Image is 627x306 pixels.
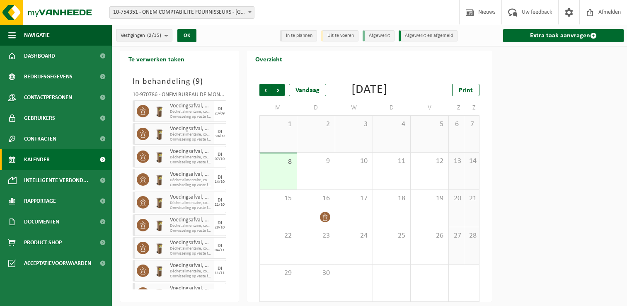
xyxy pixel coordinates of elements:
[301,157,330,166] span: 9
[453,194,460,203] span: 20
[468,120,475,129] span: 7
[170,160,212,165] span: Omwisseling op vaste frequentie (incl. verwerking)
[218,152,222,157] div: DI
[153,242,166,254] img: WB-0140-HPE-BN-01
[339,157,368,166] span: 10
[453,120,460,129] span: 6
[120,51,193,67] h2: Te verwerken taken
[468,194,475,203] span: 21
[24,232,62,253] span: Product Shop
[280,30,317,41] li: In te plannen
[339,194,368,203] span: 17
[218,175,222,180] div: DI
[272,84,285,96] span: Volgende
[301,269,330,278] span: 30
[170,201,212,206] span: Déchet alimentaire, contenant des produits d'origine animale
[459,87,473,94] span: Print
[415,120,444,129] span: 5
[170,183,212,188] span: Omwisseling op vaste frequentie (incl. verwerking)
[468,157,475,166] span: 14
[218,198,222,203] div: DI
[153,287,166,300] img: WB-0140-HPE-BN-01
[153,105,166,117] img: WB-0140-HPE-BN-01
[218,266,222,271] div: DI
[153,265,166,277] img: WB-0140-HPE-BN-01
[24,149,50,170] span: Kalender
[24,253,91,274] span: Acceptatievoorwaarden
[153,196,166,209] img: WB-0140-HPE-BN-01
[24,87,72,108] span: Contactpersonen
[453,231,460,240] span: 27
[363,30,395,41] li: Afgewerkt
[24,66,73,87] span: Bedrijfsgegevens
[170,240,212,246] span: Voedingsafval, bevat producten van dierlijke oorsprong, onverpakt, categorie 3
[170,148,212,155] span: Voedingsafval, bevat producten van dierlijke oorsprong, onverpakt, categorie 3
[259,84,272,96] span: Vorige
[170,137,212,142] span: Omwisseling op vaste frequentie (incl. verwerking)
[170,262,212,269] span: Voedingsafval, bevat producten van dierlijke oorsprong, onverpakt, categorie 3
[351,84,387,96] div: [DATE]
[170,217,212,223] span: Voedingsafval, bevat producten van dierlijke oorsprong, onverpakt, categorie 3
[116,29,172,41] button: Vestigingen(2/15)
[170,114,212,119] span: Omwisseling op vaste frequentie (incl. verwerking)
[415,231,444,240] span: 26
[301,194,330,203] span: 16
[264,194,293,203] span: 15
[289,84,326,96] div: Vandaag
[373,100,411,115] td: D
[215,226,225,230] div: 28/10
[24,191,56,211] span: Rapportage
[110,7,254,18] span: 10-754351 - ONEM COMPTABILITE FOURNISSEURS - BRUXELLES
[264,120,293,129] span: 1
[377,231,406,240] span: 25
[215,203,225,207] div: 21/10
[153,151,166,163] img: WB-0140-HPE-BN-01
[468,231,475,240] span: 28
[264,158,293,167] span: 8
[133,92,226,100] div: 10-970786 - ONEM BUREAU DE MONS - [GEOGRAPHIC_DATA]
[147,33,161,38] count: (2/15)
[170,155,212,160] span: Déchet alimentaire, contenant des produits d'origine animale
[170,109,212,114] span: Déchet alimentaire, contenant des produits d'origine animale
[170,251,212,256] span: Omwisseling op vaste frequentie (incl. verwerking)
[415,194,444,203] span: 19
[411,100,448,115] td: V
[24,25,50,46] span: Navigatie
[170,285,212,292] span: Voedingsafval, bevat producten van dierlijke oorsprong, onverpakt, categorie 3
[170,178,212,183] span: Déchet alimentaire, contenant des produits d'origine animale
[453,157,460,166] span: 13
[153,128,166,140] img: WB-0140-HPE-BN-01
[24,108,55,129] span: Gebruikers
[170,171,212,178] span: Voedingsafval, bevat producten van dierlijke oorsprong, onverpakt, categorie 3
[153,173,166,186] img: WB-0140-HPE-BN-01
[24,46,55,66] span: Dashboard
[24,170,88,191] span: Intelligente verbond...
[335,100,373,115] td: W
[339,120,368,129] span: 3
[301,120,330,129] span: 2
[259,100,297,115] td: M
[218,289,222,294] div: DI
[109,6,254,19] span: 10-754351 - ONEM COMPTABILITE FOURNISSEURS - BRUXELLES
[377,120,406,129] span: 4
[321,30,358,41] li: Uit te voeren
[399,30,458,41] li: Afgewerkt en afgemeld
[215,248,225,253] div: 04/11
[452,84,479,96] a: Print
[449,100,464,115] td: Z
[297,100,335,115] td: D
[464,100,479,115] td: Z
[215,112,225,116] div: 23/09
[215,180,225,184] div: 14/10
[170,246,212,251] span: Déchet alimentaire, contenant des produits d'origine animale
[215,134,225,138] div: 30/09
[264,269,293,278] span: 29
[170,132,212,137] span: Déchet alimentaire, contenant des produits d'origine animale
[215,271,225,275] div: 11/11
[121,29,161,42] span: Vestigingen
[170,223,212,228] span: Déchet alimentaire, contenant des produits d'origine animale
[218,243,222,248] div: DI
[170,269,212,274] span: Déchet alimentaire, contenant des produits d'origine animale
[153,219,166,231] img: WB-0140-HPE-BN-01
[170,103,212,109] span: Voedingsafval, bevat producten van dierlijke oorsprong, onverpakt, categorie 3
